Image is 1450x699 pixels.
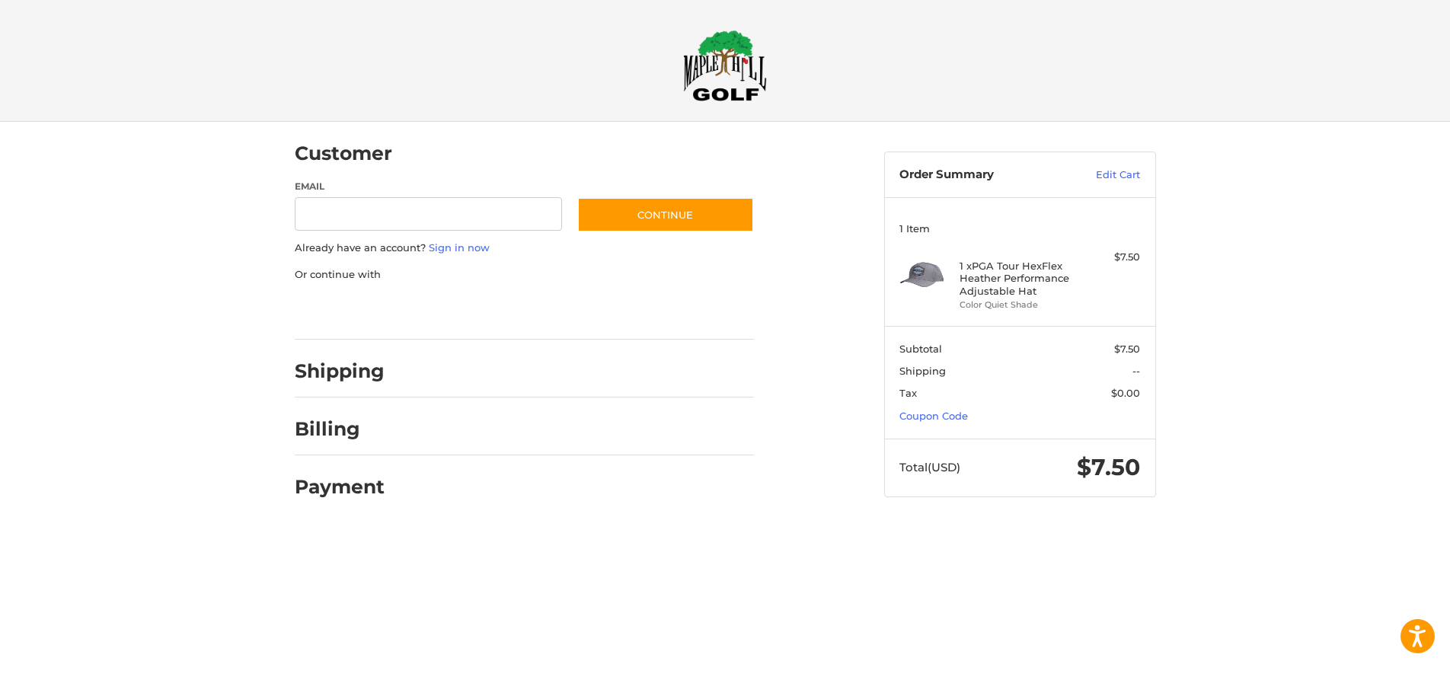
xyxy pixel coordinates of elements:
h3: 1 Item [899,222,1140,235]
span: $7.50 [1114,343,1140,355]
span: Tax [899,387,917,399]
h2: Customer [295,142,392,165]
h2: Billing [295,417,384,441]
span: $7.50 [1077,453,1140,481]
button: Continue [577,197,754,232]
h4: 1 x PGA Tour HexFlex Heather Performance Adjustable Hat [960,260,1076,297]
iframe: PayPal-paypal [289,297,404,324]
li: Color Quiet Shade [960,298,1076,311]
h3: Order Summary [899,168,1063,183]
a: Coupon Code [899,410,968,422]
iframe: PayPal-venmo [548,297,662,324]
span: Shipping [899,365,946,377]
iframe: PayPal-paylater [419,297,533,324]
h2: Payment [295,475,385,499]
a: Sign in now [429,241,490,254]
h2: Shipping [295,359,385,383]
span: $0.00 [1111,387,1140,399]
iframe: Gorgias live chat messenger [15,634,181,684]
span: -- [1132,365,1140,377]
span: Total (USD) [899,460,960,474]
label: Email [295,180,563,193]
a: Edit Cart [1063,168,1140,183]
span: Subtotal [899,343,942,355]
img: Maple Hill Golf [683,30,767,101]
p: Already have an account? [295,241,754,256]
p: Or continue with [295,267,754,282]
div: $7.50 [1080,250,1140,265]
